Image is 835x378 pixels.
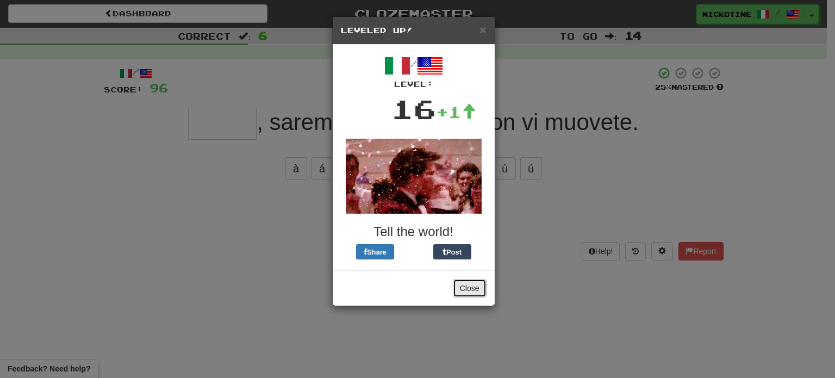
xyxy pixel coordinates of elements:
[453,279,487,298] button: Close
[391,90,436,128] div: 16
[341,79,487,90] div: Level:
[341,53,487,90] div: /
[341,225,487,239] h3: Tell the world!
[341,25,487,36] h5: Leveled Up!
[346,139,482,214] img: kevin-bacon-45c228efc3db0f333faed3a78f19b6d7c867765aaadacaa7c55ae667c030a76f.gif
[356,244,394,259] button: Share
[433,244,471,259] button: Post
[436,101,476,123] div: +1
[479,23,486,36] span: ×
[479,24,486,35] button: Close
[394,244,433,259] iframe: X Post Button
